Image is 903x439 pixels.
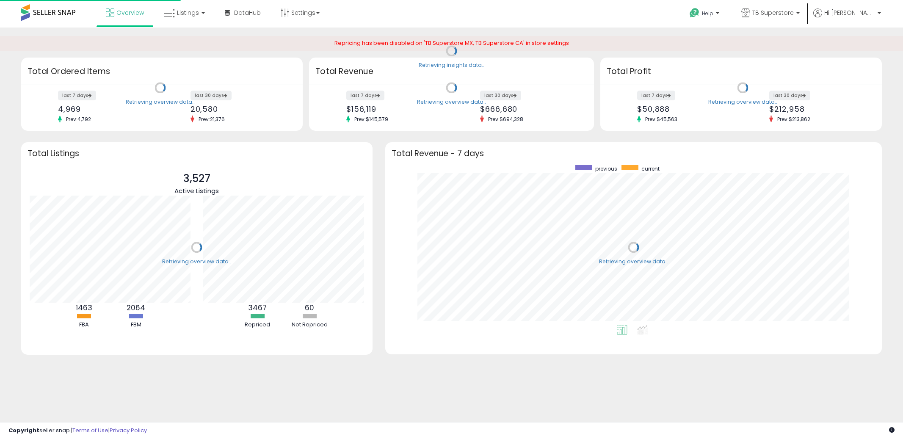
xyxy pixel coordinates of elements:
div: Retrieving overview data.. [126,98,195,106]
span: Overview [116,8,144,17]
span: Help [702,10,713,17]
i: Get Help [689,8,700,18]
a: Help [683,1,728,28]
span: Listings [177,8,199,17]
div: Retrieving overview data.. [417,98,486,106]
div: Retrieving overview data.. [162,258,231,265]
div: Retrieving overview data.. [708,98,777,106]
div: Retrieving overview data.. [599,258,668,265]
span: DataHub [234,8,261,17]
span: TB Superstore [752,8,794,17]
span: Hi [PERSON_NAME] [824,8,875,17]
span: Repricing has been disabled on 'TB Superstore MX, TB Superstore CA' in store settings [334,39,569,47]
a: Hi [PERSON_NAME] [813,8,881,28]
